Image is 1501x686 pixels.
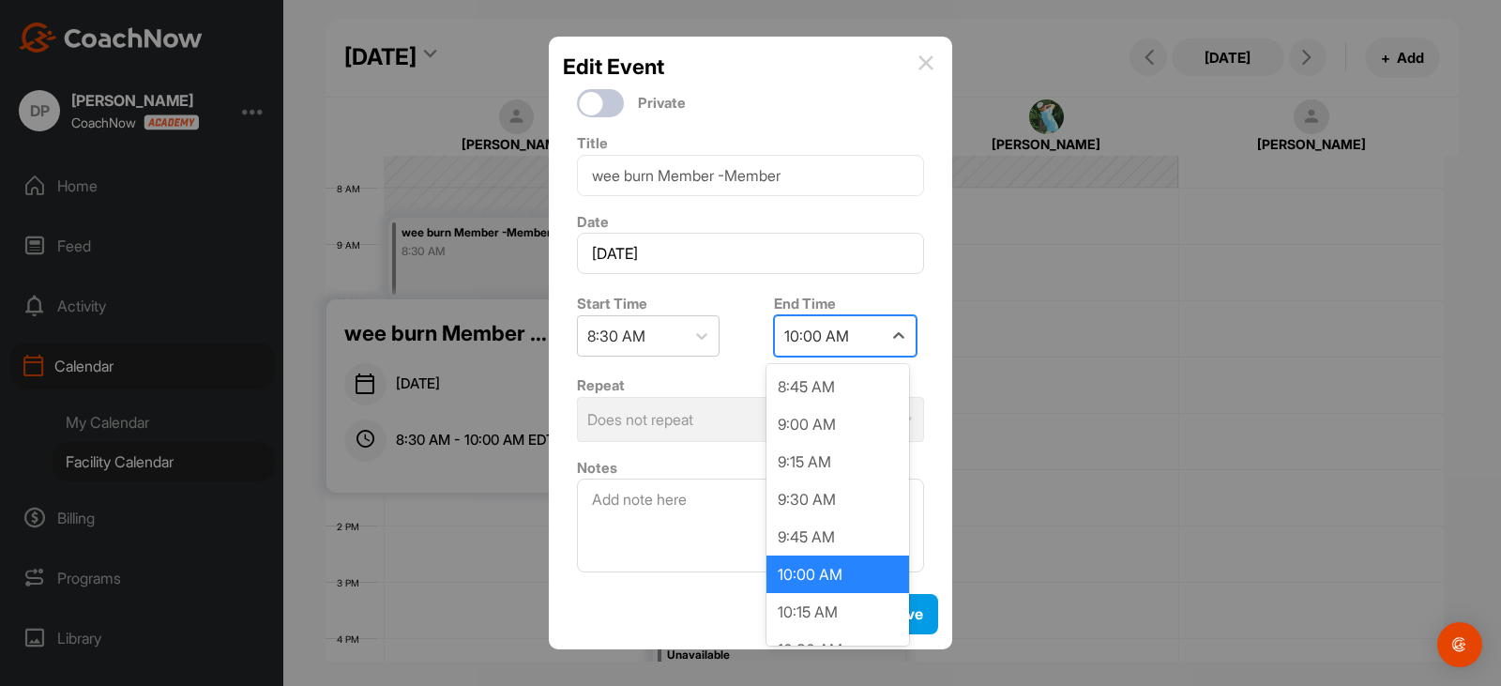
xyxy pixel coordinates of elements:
h2: Edit Event [563,51,664,83]
label: End Time [774,295,836,313]
label: Repeat [577,376,625,394]
div: 10:30 AM [766,631,909,668]
div: 9:45 AM [766,518,909,556]
img: info [918,55,933,70]
div: 9:00 AM [766,405,909,443]
div: 9:15 AM [766,443,909,480]
label: Title [577,134,608,152]
label: Notes [577,459,617,477]
label: Start Time [577,295,647,313]
label: Date [577,213,609,231]
div: 10:15 AM [766,593,909,631]
div: 9:30 AM [766,480,909,518]
div: Open Intercom Messenger [1437,622,1482,667]
input: Select Date [577,233,924,274]
div: 8:45 AM [766,368,909,405]
input: Event Name [577,155,924,196]
label: Private [638,93,686,114]
div: 8:30 AM [587,325,645,347]
div: 10:00 AM [766,556,909,593]
div: 10:00 AM [784,325,849,347]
